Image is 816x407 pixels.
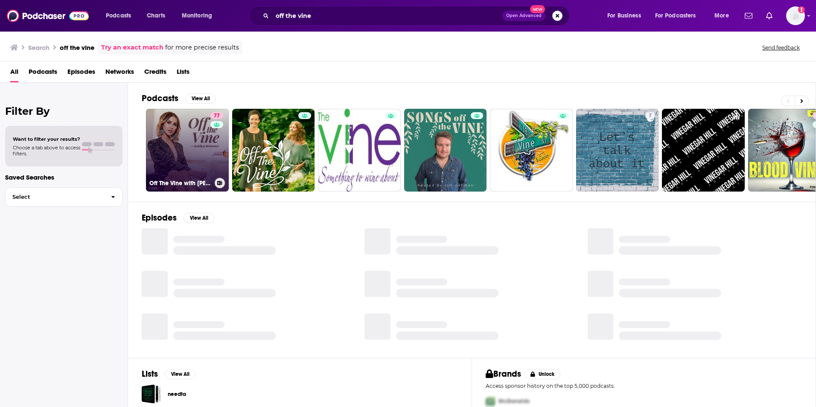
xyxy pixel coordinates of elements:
a: EpisodesView All [142,212,214,223]
span: 77 [214,112,220,120]
span: Charts [147,10,165,22]
a: Show notifications dropdown [763,9,776,23]
a: Podcasts [29,65,57,82]
button: open menu [650,9,708,23]
h2: Brands [486,369,521,379]
span: McDonalds [498,398,530,405]
a: Credits [144,65,166,82]
h3: Search [28,44,50,52]
h2: Lists [142,369,158,379]
h2: Filter By [5,105,122,117]
a: 7 [576,109,659,192]
button: open menu [176,9,223,23]
span: Podcasts [106,10,131,22]
button: Unlock [525,369,561,379]
span: For Podcasters [655,10,696,22]
h2: Podcasts [142,93,178,104]
button: open menu [708,9,740,23]
button: Show profile menu [786,6,805,25]
a: Lists [177,65,189,82]
a: 77 [210,112,223,119]
a: needta [168,390,186,399]
span: Want to filter your results? [13,136,80,142]
button: Send feedback [760,44,802,51]
a: Show notifications dropdown [741,9,756,23]
button: open menu [601,9,652,23]
button: View All [184,213,214,223]
a: Charts [141,9,170,23]
a: Try an exact match [101,43,163,52]
span: New [530,5,545,13]
span: for more precise results [165,43,239,52]
button: Select [5,187,122,206]
input: Search podcasts, credits, & more... [272,9,502,23]
h3: off the vine [60,44,94,52]
button: View All [165,369,195,379]
a: Networks [105,65,134,82]
img: User Profile [786,6,805,25]
span: For Business [607,10,641,22]
a: Episodes [67,65,95,82]
span: Choose a tab above to access filters. [13,145,80,157]
a: 77Off The Vine with [PERSON_NAME] [146,109,229,192]
a: All [10,65,18,82]
a: PodcastsView All [142,93,216,104]
span: Open Advanced [506,14,542,18]
a: 7 [645,112,655,119]
span: Monitoring [182,10,212,22]
button: View All [185,93,216,104]
span: Select [6,194,104,200]
button: open menu [100,9,142,23]
p: Saved Searches [5,173,122,181]
p: Access sponsor history on the top 5,000 podcasts. [486,383,802,389]
span: 7 [649,112,652,120]
button: Open AdvancedNew [502,11,545,21]
span: More [714,10,729,22]
div: Search podcasts, credits, & more... [257,6,578,26]
h3: Off The Vine with [PERSON_NAME] [149,180,211,187]
svg: Add a profile image [798,6,805,13]
span: Logged in as audreytaylor13 [786,6,805,25]
h2: Episodes [142,212,177,223]
a: ListsView All [142,369,195,379]
img: Podchaser - Follow, Share and Rate Podcasts [7,8,89,24]
a: needta [142,384,161,404]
